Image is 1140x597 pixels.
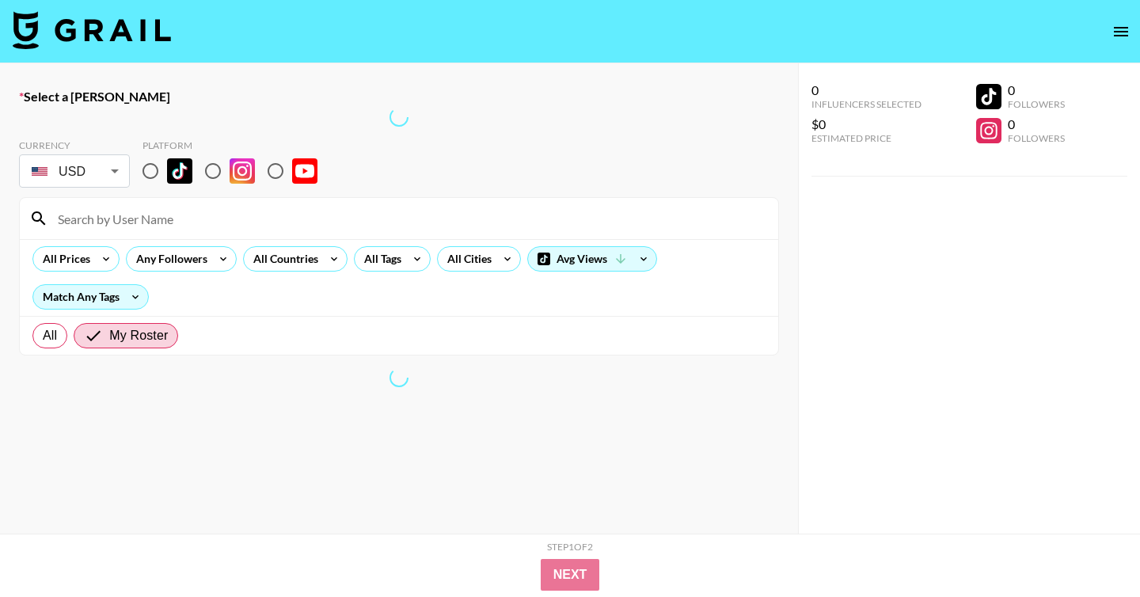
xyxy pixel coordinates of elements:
[355,247,405,271] div: All Tags
[438,247,495,271] div: All Cities
[33,247,93,271] div: All Prices
[244,247,321,271] div: All Countries
[13,11,171,49] img: Grail Talent
[1008,82,1065,98] div: 0
[1008,132,1065,144] div: Followers
[33,285,148,309] div: Match Any Tags
[386,365,412,391] span: Refreshing talent, clients, lists, bookers, countries, tags, cities, talent, talent...
[811,98,921,110] div: Influencers Selected
[22,158,127,185] div: USD
[109,326,168,345] span: My Roster
[1105,16,1137,48] button: open drawer
[19,89,779,105] label: Select a [PERSON_NAME]
[386,105,412,131] span: Refreshing talent, clients, lists, bookers, countries, tags, cities, talent, talent...
[1008,98,1065,110] div: Followers
[292,158,317,184] img: YouTube
[1008,116,1065,132] div: 0
[43,326,57,345] span: All
[142,139,330,151] div: Platform
[167,158,192,184] img: TikTok
[528,247,656,271] div: Avg Views
[541,559,600,591] button: Next
[48,206,769,231] input: Search by User Name
[19,139,130,151] div: Currency
[811,132,921,144] div: Estimated Price
[811,116,921,132] div: $0
[547,541,593,553] div: Step 1 of 2
[811,82,921,98] div: 0
[127,247,211,271] div: Any Followers
[230,158,255,184] img: Instagram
